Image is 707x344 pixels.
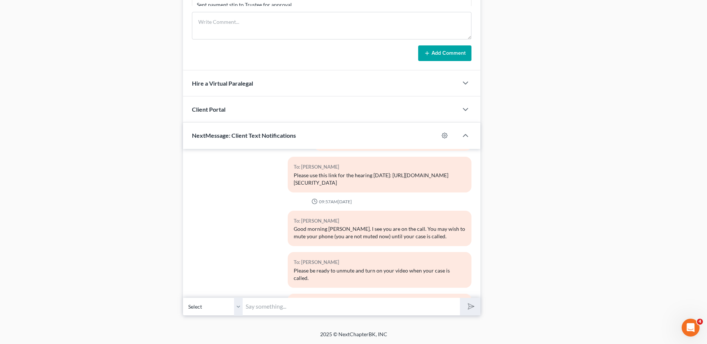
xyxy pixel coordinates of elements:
div: 2025 © NextChapterBK, INC [141,331,566,344]
button: Add Comment [418,45,471,61]
span: Hire a Virtual Paralegal [192,80,253,87]
span: 4 [697,319,703,325]
div: Sent payment stip to Trustee for approval. [197,1,467,9]
div: Please be ready to unmute and turn on your video when your case is called. [294,267,465,282]
div: To: [PERSON_NAME] [294,163,465,171]
div: To: [PERSON_NAME] [294,258,465,267]
div: Please use this link for the hearing [DATE]: [URL][DOMAIN_NAME][SECURITY_DATA] [294,172,465,187]
div: 09:57AM[DATE] [192,198,471,205]
span: NextMessage: Client Text Notifications [192,132,296,139]
div: Good morning [PERSON_NAME]. I see you are on the call. You may wish to mute your phone (you are n... [294,225,465,240]
input: Say something... [243,297,460,316]
iframe: Intercom live chat [682,319,700,337]
span: Client Portal [192,106,225,113]
div: To: [PERSON_NAME] [294,217,465,225]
